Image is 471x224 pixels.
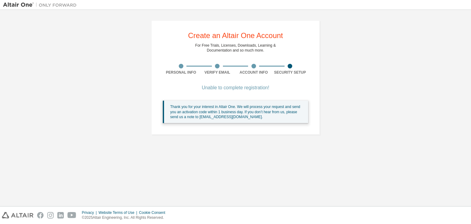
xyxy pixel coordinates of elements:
img: altair_logo.svg [2,212,33,218]
img: Altair One [3,2,80,8]
div: Thank you for your interest in Altair One. We will process your request and send you an activatio... [170,104,303,119]
div: Website Terms of Use [98,210,139,215]
img: youtube.svg [67,212,76,218]
div: Account Info [235,70,272,75]
div: Security Setup [272,70,308,75]
div: Verify Email [199,70,236,75]
p: © 2025 Altair Engineering, Inc. All Rights Reserved. [82,215,169,220]
div: Personal Info [163,70,199,75]
div: Unable to complete registration! [163,86,308,90]
img: linkedin.svg [57,212,64,218]
div: For Free Trials, Licenses, Downloads, Learning & Documentation and so much more. [195,43,276,53]
div: Privacy [82,210,98,215]
img: instagram.svg [47,212,54,218]
div: Create an Altair One Account [188,32,283,39]
img: facebook.svg [37,212,44,218]
div: Cookie Consent [139,210,169,215]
